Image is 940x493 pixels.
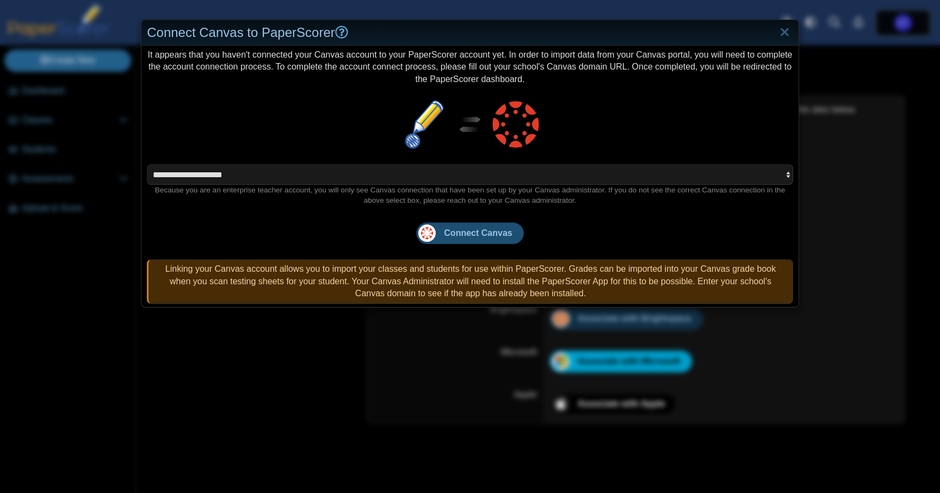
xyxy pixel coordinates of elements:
[147,259,793,303] div: Linking your Canvas account allows you to import your classes and students for use within PaperSc...
[444,228,512,238] span: Connect Canvas
[141,46,799,307] div: It appears that you haven't connected your Canvas account to your PaperScorer account yet. In ord...
[488,97,543,152] img: canvas-logo.png
[147,185,793,205] div: Because you are an enterprise teacher account, you will only see Canvas connection that have been...
[397,97,452,152] img: paper-scorer-favicon.png
[776,23,793,42] a: Close
[452,117,488,132] img: sync.svg
[141,20,799,46] div: Connect Canvas to PaperScorer
[416,222,523,244] button: Connect Canvas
